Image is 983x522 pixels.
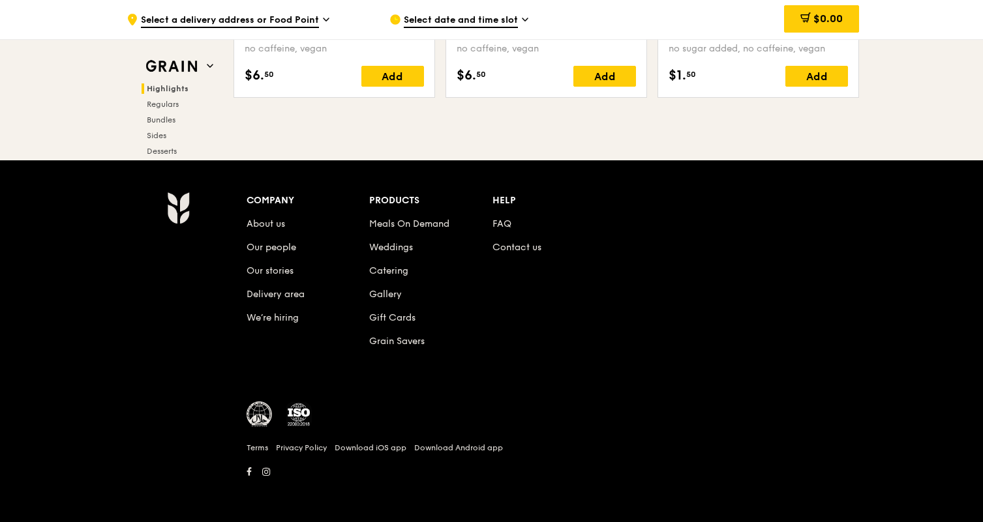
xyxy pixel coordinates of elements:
[669,66,686,85] span: $1.
[785,66,848,87] div: Add
[142,55,202,78] img: Grain web logo
[813,12,843,25] span: $0.00
[247,265,294,276] a: Our stories
[492,192,616,210] div: Help
[245,42,424,55] div: no caffeine, vegan
[492,218,511,229] a: FAQ
[247,312,299,323] a: We’re hiring
[414,442,503,453] a: Download Android app
[147,100,179,109] span: Regulars
[247,401,273,428] img: MUIS Halal Certified
[369,242,413,253] a: Weddings
[116,481,868,491] h6: Revision
[492,242,541,253] a: Contact us
[147,147,177,156] span: Desserts
[247,192,370,210] div: Company
[669,42,848,55] div: no sugar added, no caffeine, vegan
[369,265,408,276] a: Catering
[476,69,486,80] span: 50
[335,442,406,453] a: Download iOS app
[147,84,189,93] span: Highlights
[247,218,285,229] a: About us
[369,218,449,229] a: Meals On Demand
[286,401,312,428] img: ISO Certified
[247,289,305,300] a: Delivery area
[686,69,696,80] span: 50
[264,69,274,80] span: 50
[247,242,296,253] a: Our people
[369,192,492,210] div: Products
[147,131,166,140] span: Sides
[361,66,424,87] div: Add
[276,442,327,453] a: Privacy Policy
[369,289,402,300] a: Gallery
[369,336,425,347] a: Grain Savers
[457,66,476,85] span: $6.
[404,14,518,28] span: Select date and time slot
[457,42,636,55] div: no caffeine, vegan
[167,192,190,224] img: Grain
[245,66,264,85] span: $6.
[141,14,319,28] span: Select a delivery address or Food Point
[247,442,268,453] a: Terms
[147,115,175,124] span: Bundles
[573,66,636,87] div: Add
[369,312,416,323] a: Gift Cards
